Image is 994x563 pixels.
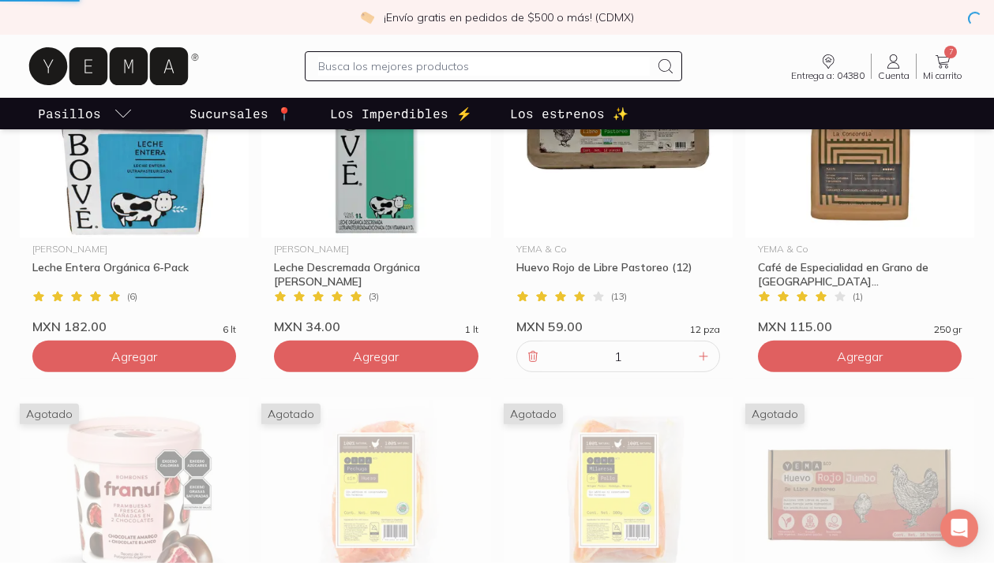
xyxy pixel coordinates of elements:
span: 250 gr [934,325,962,334]
img: Café de Especialidad en Grano de Chiapas La Concordia [745,44,974,238]
span: Agregar [111,349,157,364]
div: YEMA & Co [516,244,720,254]
span: 6 lt [223,325,236,334]
span: 1 lt [465,325,478,334]
span: MXN 59.00 [516,319,583,334]
button: Agregar [32,341,236,372]
a: 7Mi carrito [917,52,969,80]
span: MXN 182.00 [32,319,107,334]
div: Leche Entera Orgánica 6-Pack [32,260,236,289]
a: Leche Entera Orgánica 6-Pack[PERSON_NAME]Leche Entera Orgánica 6-Pack(6)MXN 182.006 lt [20,44,249,334]
span: MXN 115.00 [758,319,832,334]
span: Agregar [353,349,399,364]
div: Open Intercom Messenger [940,509,978,547]
button: Agregar [758,341,962,372]
span: ( 13 ) [611,292,627,301]
span: Agotado [20,404,79,424]
img: Leche Entera Orgánica 6-Pack [20,44,249,238]
span: Agotado [504,404,563,424]
span: Agregar [837,349,883,364]
input: Busca los mejores productos [318,57,650,76]
img: Leche Descremada Orgánica Bové [261,44,490,238]
span: Agotado [261,404,321,424]
img: Huevo Rojo de Libre Pastoreo (12) [504,44,733,238]
div: Huevo Rojo de Libre Pastoreo (12) [516,260,720,289]
span: Cuenta [878,71,910,80]
img: check [360,10,374,24]
span: 12 pza [690,325,720,334]
span: ( 6 ) [127,292,137,301]
span: 7 [944,46,957,58]
p: ¡Envío gratis en pedidos de $500 o más! (CDMX) [384,9,634,25]
a: Leche Descremada Orgánica Bové[PERSON_NAME]Leche Descremada Orgánica [PERSON_NAME](3)MXN 34.001 lt [261,44,490,334]
a: Los Imperdibles ⚡️ [327,98,475,129]
div: [PERSON_NAME] [32,244,236,254]
button: Agregar [274,341,478,372]
div: Leche Descremada Orgánica [PERSON_NAME] [274,260,478,289]
a: Huevo Rojo de Libre Pastoreo (12)YEMA & CoHuevo Rojo de Libre Pastoreo (12)(13)MXN 59.0012 pza [504,44,733,334]
div: YEMA & Co [758,244,962,254]
div: [PERSON_NAME] [274,244,478,254]
span: ( 1 ) [853,292,863,301]
a: Los estrenos ✨ [507,98,632,129]
span: ( 3 ) [369,292,379,301]
span: Entrega a: 04380 [791,71,865,80]
span: MXN 34.00 [274,319,340,334]
a: Sucursales 📍 [186,98,295,129]
span: Mi carrito [923,71,962,80]
p: Los Imperdibles ⚡️ [330,104,472,123]
a: Café de Especialidad en Grano de Chiapas La ConcordiaYEMA & CoCafé de Especialidad en Grano de [G... [745,44,974,334]
span: Agotado [745,404,805,424]
a: pasillo-todos-link [35,98,136,129]
p: Los estrenos ✨ [510,104,628,123]
a: Cuenta [872,52,916,80]
a: Entrega a: 04380 [785,52,871,80]
div: Café de Especialidad en Grano de [GEOGRAPHIC_DATA]... [758,260,962,289]
p: Pasillos [38,104,101,123]
p: Sucursales 📍 [189,104,292,123]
